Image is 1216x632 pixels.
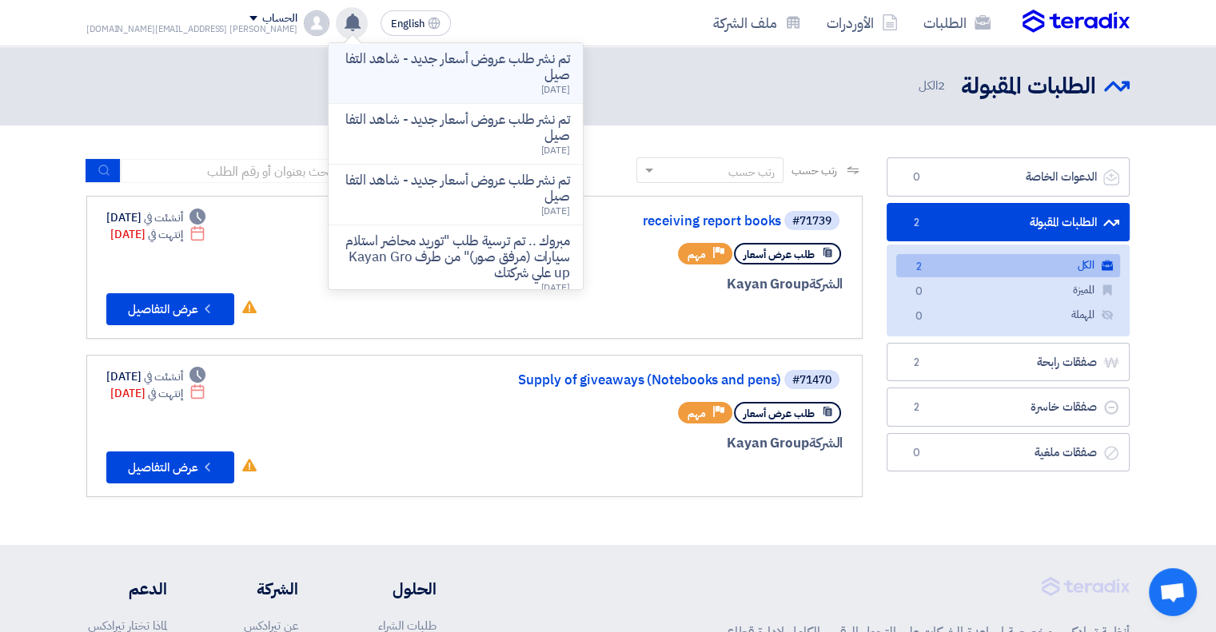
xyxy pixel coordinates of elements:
[809,433,843,453] span: الشركة
[391,18,425,30] span: English
[461,373,781,388] a: Supply of giveaways (Notebooks and pens)
[909,284,928,300] span: 0
[148,226,182,243] span: إنتهت في
[540,204,569,218] span: [DATE]
[911,4,1003,42] a: الطلبات
[121,159,345,183] input: ابحث بعنوان أو رقم الطلب
[887,157,1130,197] a: الدعوات الخاصة0
[791,162,837,179] span: رتب حسب
[688,247,706,262] span: مهم
[938,77,945,94] span: 2
[461,214,781,229] a: receiving report books
[728,164,775,181] div: رتب حسب
[341,112,570,144] p: تم نشر طلب عروض أسعار جديد - شاهد التفاصيل
[458,433,843,454] div: Kayan Group
[110,385,205,402] div: [DATE]
[1023,10,1130,34] img: Teradix logo
[887,203,1130,242] a: الطلبات المقبولة2
[907,445,926,461] span: 0
[896,304,1120,327] a: المهملة
[144,209,182,226] span: أنشئت في
[909,259,928,276] span: 2
[86,577,167,601] li: الدعم
[907,399,926,415] span: 2
[896,279,1120,302] a: المميزة
[106,368,205,385] div: [DATE]
[961,71,1096,102] h2: الطلبات المقبولة
[907,355,926,371] span: 2
[540,82,569,97] span: [DATE]
[1149,568,1197,616] div: Open chat
[909,308,928,325] span: 0
[814,4,911,42] a: الأوردرات
[744,247,815,262] span: طلب عرض أسعار
[887,343,1130,382] a: صفقات رابحة2
[341,51,570,83] p: تم نشر طلب عروض أسعار جديد - شاهد التفاصيل
[688,406,706,421] span: مهم
[262,12,297,26] div: الحساب
[144,368,182,385] span: أنشئت في
[907,215,926,231] span: 2
[110,226,205,243] div: [DATE]
[887,388,1130,427] a: صفقات خاسرة2
[86,25,297,34] div: [PERSON_NAME] [EMAIL_ADDRESS][DOMAIN_NAME]
[809,274,843,294] span: الشركة
[907,169,926,185] span: 0
[896,254,1120,277] a: الكل
[304,10,329,36] img: profile_test.png
[148,385,182,402] span: إنتهت في
[341,233,570,281] p: مبروك .. تم ترسية طلب "توريد محاضر استلام سيارات (مرفق صور)" من طرف Kayan Group علي شركتك
[700,4,814,42] a: ملف الشركة
[106,209,205,226] div: [DATE]
[792,216,831,227] div: #71739
[381,10,451,36] button: English
[346,577,437,601] li: الحلول
[918,77,948,95] span: الكل
[106,451,234,483] button: عرض التفاصيل
[744,406,815,421] span: طلب عرض أسعار
[540,143,569,157] span: [DATE]
[106,293,234,325] button: عرض التفاصيل
[540,280,569,295] span: [DATE]
[792,375,831,386] div: #71470
[458,274,843,295] div: Kayan Group
[215,577,298,601] li: الشركة
[341,173,570,205] p: تم نشر طلب عروض أسعار جديد - شاهد التفاصيل
[887,433,1130,472] a: صفقات ملغية0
